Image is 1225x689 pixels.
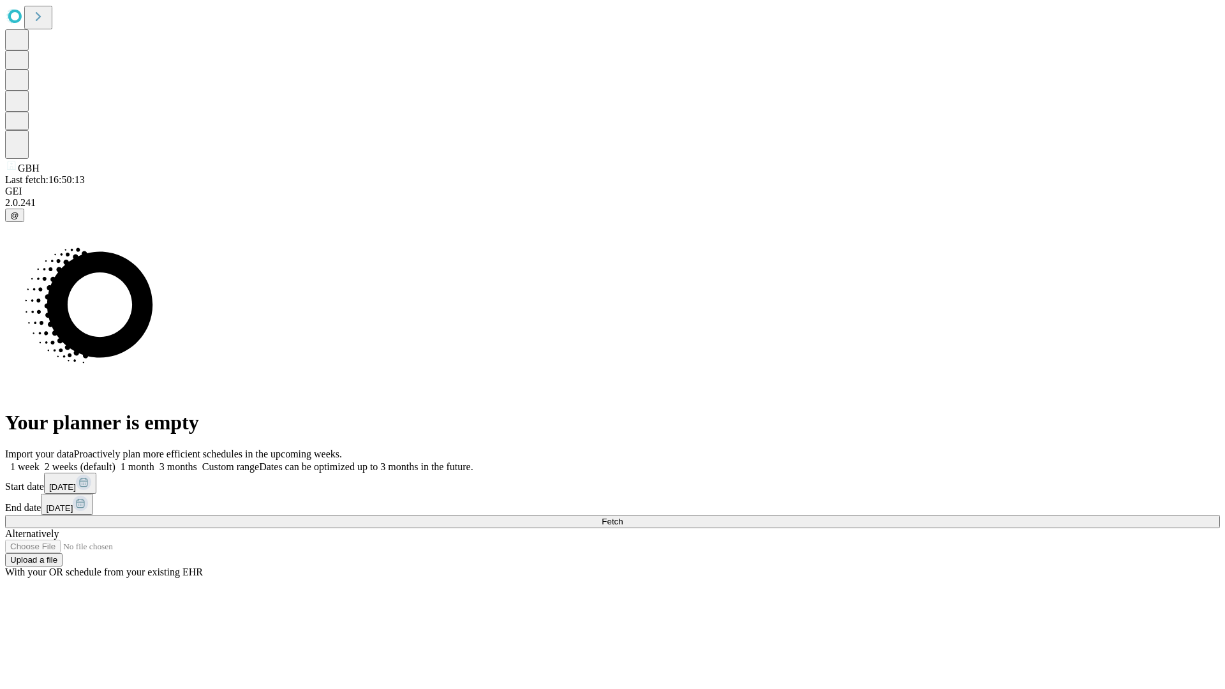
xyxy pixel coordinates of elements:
[5,209,24,222] button: @
[18,163,40,174] span: GBH
[5,473,1220,494] div: Start date
[5,186,1220,197] div: GEI
[46,503,73,513] span: [DATE]
[5,515,1220,528] button: Fetch
[10,211,19,220] span: @
[44,473,96,494] button: [DATE]
[74,448,342,459] span: Proactively plan more efficient schedules in the upcoming weeks.
[121,461,154,472] span: 1 month
[202,461,259,472] span: Custom range
[49,482,76,492] span: [DATE]
[10,461,40,472] span: 1 week
[45,461,115,472] span: 2 weeks (default)
[5,528,59,539] span: Alternatively
[259,461,473,472] span: Dates can be optimized up to 3 months in the future.
[41,494,93,515] button: [DATE]
[5,411,1220,434] h1: Your planner is empty
[5,553,63,567] button: Upload a file
[5,174,85,185] span: Last fetch: 16:50:13
[602,517,623,526] span: Fetch
[5,197,1220,209] div: 2.0.241
[5,494,1220,515] div: End date
[5,448,74,459] span: Import your data
[160,461,197,472] span: 3 months
[5,567,203,577] span: With your OR schedule from your existing EHR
